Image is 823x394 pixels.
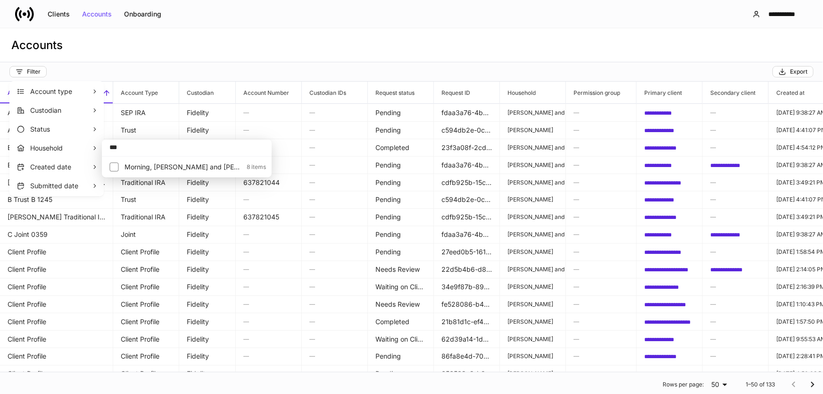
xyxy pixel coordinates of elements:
[125,162,241,172] p: Morning, Corey and Erin
[30,125,91,134] p: Status
[30,162,91,172] p: Created date
[30,143,91,153] p: Household
[30,106,91,115] p: Custodian
[30,87,91,96] p: Account type
[30,181,91,191] p: Submitted date
[241,163,266,171] p: 8 items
